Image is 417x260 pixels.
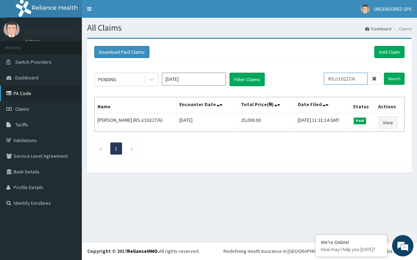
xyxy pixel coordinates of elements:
span: Dashboard [15,74,38,81]
button: Filter Claims [229,73,265,86]
div: PENDING [98,76,116,83]
span: UNCENSORED SPA [374,6,412,12]
a: View [378,116,397,129]
td: [DATE] 11:31:14 GMT [295,113,350,132]
div: Redefining Heath Insurance in [GEOGRAPHIC_DATA] using Telemedicine and Data Science! [223,248,412,255]
img: User Image [361,5,370,14]
li: Claims [392,26,412,32]
p: UNCENSORED SPA [25,29,74,35]
span: Claims [15,106,29,112]
div: We're Online! [321,239,381,245]
td: [PERSON_NAME] (RSJ/10227/A) [95,113,176,132]
th: Actions [375,97,405,114]
input: Search [384,73,405,85]
a: RelianceHMO [127,248,158,254]
a: Add Claim [374,46,405,58]
p: How may I help you today? [321,246,381,253]
img: User Image [4,21,20,37]
a: Next page [130,145,133,152]
th: Status [350,97,375,114]
span: Paid [354,118,366,124]
footer: All rights reserved. [82,242,417,260]
input: Select Month and Year [162,73,226,85]
th: Total Price(₦) [238,97,295,114]
td: [DATE] [176,113,238,132]
strong: Copyright © 2017 . [87,248,159,254]
th: Date Filed [295,97,350,114]
input: Search by HMO ID [324,73,368,85]
span: Switch Providers [15,59,52,65]
a: Online [25,39,42,44]
span: Tariffs [15,121,28,128]
a: Dashboard [365,26,391,32]
th: Name [95,97,176,114]
button: Download Paid Claims [94,46,149,58]
td: 25,000.00 [238,113,295,132]
a: Page 1 is your current page [115,145,117,152]
a: Previous page [99,145,102,152]
h1: All Claims [87,23,412,32]
th: Encounter Date [176,97,238,114]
